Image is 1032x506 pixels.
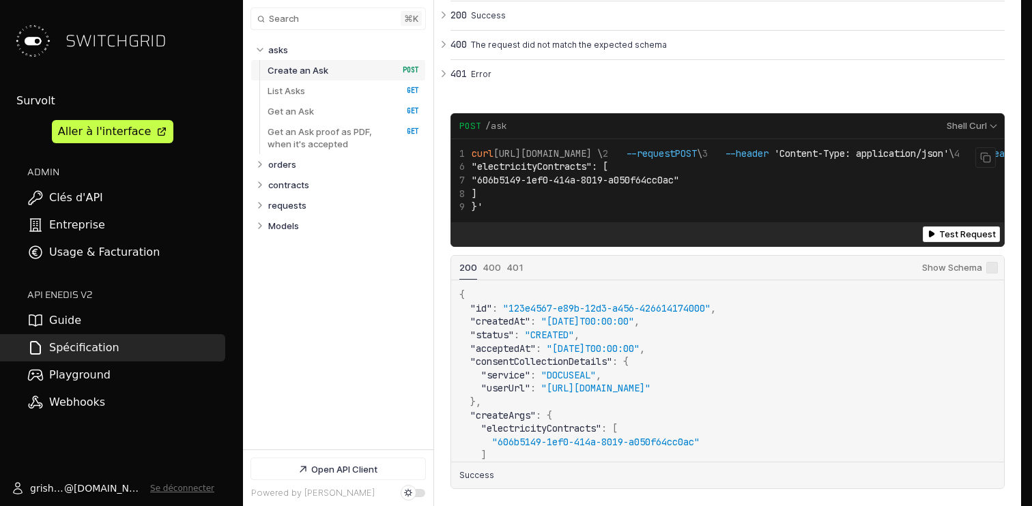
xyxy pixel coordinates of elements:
span: , [640,342,645,355]
span: : [492,302,498,314]
a: contracts [268,175,420,195]
kbd: ⌘ k [401,11,422,26]
a: Open API Client [251,458,425,479]
span: : [514,329,519,341]
span: "electricityContracts": [ [472,160,608,173]
span: "createdAt" [470,315,530,327]
span: GET [392,106,419,116]
h2: API ENEDIS v2 [27,288,225,301]
span: [ [612,422,618,434]
span: }' [472,200,483,213]
span: ] [472,188,477,200]
span: 200 [459,262,477,273]
p: Get an Ask proof as PDF, when it's accepted [268,125,388,150]
span: : [601,422,607,434]
a: asks [268,40,420,60]
span: 401 [507,262,524,273]
span: : [530,369,536,381]
span: { [459,288,465,301]
span: } [470,396,476,408]
span: [URL][DOMAIN_NAME] \ [459,147,603,160]
div: Example Responses [450,255,1005,489]
span: 'Content-Type: application/json' [774,147,949,160]
a: Powered by [PERSON_NAME] [251,488,375,498]
span: 400 [483,262,501,273]
span: \ [702,147,955,160]
p: Error [471,68,1001,80]
img: Switchgrid Logo [11,19,55,63]
span: : [530,382,536,394]
p: Get an Ask [268,105,314,117]
p: Success [459,469,494,481]
span: --request [626,147,697,160]
span: GET [392,127,419,136]
span: "[DATE]T00:00:00" [541,315,634,327]
span: /ask [485,120,507,132]
span: 401 [450,68,467,79]
span: "acceptedAt" [470,342,536,355]
span: POST [392,65,419,75]
span: { [547,409,552,421]
a: Models [268,215,420,236]
span: "DOCUSEAL" [541,369,596,381]
button: Se déconnecter [150,483,214,494]
span: SWITCHGRID [66,30,167,52]
p: asks [268,44,288,56]
a: orders [268,154,420,175]
a: Aller à l'interface [52,120,173,143]
div: Survolt [16,93,225,109]
span: "electricityContracts" [481,422,601,434]
label: Show Schema [922,256,998,280]
a: requests [268,195,420,215]
a: List Asks GET [268,80,419,101]
span: @ [64,481,74,495]
p: Success [471,10,1001,22]
span: "606b5149-1ef0-414a-8019-a050f64cc0ac" [492,436,700,448]
span: , [574,329,579,341]
p: contracts [268,179,309,191]
span: : [530,315,536,327]
span: grishjan [30,481,64,495]
span: , [711,302,716,314]
span: 400 [450,39,467,50]
span: 200 [450,10,467,20]
span: "[DATE]T00:00:00" [547,342,640,355]
div: Set dark mode [404,489,412,497]
p: List Asks [268,85,305,97]
span: : [536,409,541,421]
span: "[URL][DOMAIN_NAME]" [541,382,650,394]
span: "userUrl" [481,382,530,394]
span: ] [481,449,487,461]
span: "CREATED" [525,329,574,341]
span: : [536,342,541,355]
a: Create an Ask POST [268,60,419,80]
button: 400 The request did not match the expected schema [450,31,1005,59]
p: Create an Ask [268,64,328,76]
span: "606b5149-1ef0-414a-8019-a050f64cc0ac" [472,174,679,186]
span: , [476,396,481,408]
span: curl [472,147,493,160]
span: , [634,315,640,327]
button: 200 Success [450,1,1005,30]
p: Models [268,220,299,232]
div: Aller à l'interface [58,123,151,140]
a: Get an Ask GET [268,101,419,121]
span: : [612,355,618,368]
span: "id" [470,302,492,314]
span: Search [269,14,299,24]
span: POST [459,120,481,132]
span: POST [675,147,697,160]
span: --header [977,147,1021,160]
p: The request did not match the expected schema [471,39,1001,51]
span: [DOMAIN_NAME] [74,481,145,495]
a: Get an Ask proof as PDF, when it's accepted GET [268,121,419,154]
span: GET [392,86,419,95]
span: { [623,355,629,368]
button: 401 Error [450,60,1005,89]
span: "123e4567-e89b-12d3-a456-426614174000" [503,302,711,314]
span: "createArgs" [470,409,536,421]
span: "service" [481,369,530,381]
p: requests [268,199,306,211]
button: Test Request [923,226,1000,242]
span: "consentCollectionDetails" [470,355,612,368]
